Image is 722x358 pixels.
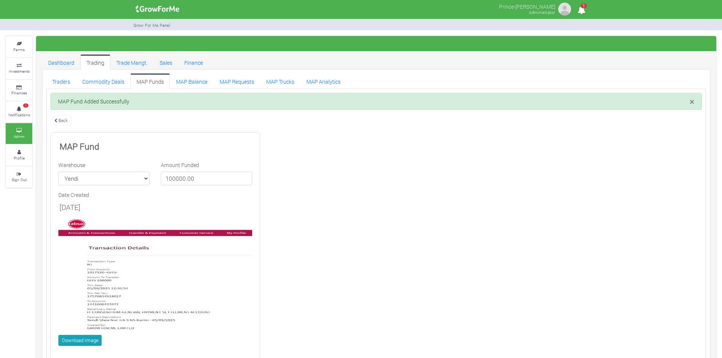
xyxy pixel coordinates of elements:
[130,73,170,89] a: MAP Funds
[58,191,89,199] label: Date Created
[6,36,32,57] a: Farms
[161,172,252,185] input: 0.00
[170,73,213,89] a: MAP Balance
[529,9,555,15] small: Administrator
[58,161,85,169] label: Warehouse
[58,335,102,346] a: Download Image
[80,55,110,70] a: Trading
[9,69,30,74] small: Investments
[6,167,32,188] a: Sign Out
[260,73,300,89] a: MAP Trucks
[14,134,25,139] small: Admin
[110,55,154,70] a: Trade Mangt.
[581,3,587,8] span: 1
[154,55,178,70] a: Sales
[161,161,199,169] label: Amount Funded
[178,55,209,70] a: Finance
[76,73,130,89] a: Commodity Deals
[690,96,694,107] span: ×
[60,141,99,152] b: MAP Fund
[133,2,182,17] img: growforme image
[557,2,572,17] img: growforme image
[133,22,170,28] small: Grow For Me Panel
[58,218,252,332] img: Yendi
[6,58,32,79] a: Investments
[46,73,76,89] a: Traders
[6,145,32,166] a: Profile
[12,177,27,182] small: Sign Out
[42,55,80,70] a: Dashboard
[6,123,32,144] a: Admin
[574,7,589,14] a: 1
[50,114,72,127] a: Back
[6,102,32,122] a: 1 Notifications
[574,2,589,19] i: Notifications
[213,73,260,89] a: MAP Requests
[8,112,30,117] small: Notifications
[13,47,25,52] small: Farms
[6,80,32,101] a: Finances
[60,203,251,212] h5: [DATE]
[499,2,555,11] p: Prince-[PERSON_NAME]
[690,97,694,106] button: Close
[11,90,27,95] small: Finances
[23,103,28,108] span: 1
[50,93,702,110] div: MAP Fund Added Successfully
[14,155,25,161] small: Profile
[300,73,347,89] a: MAP Analytics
